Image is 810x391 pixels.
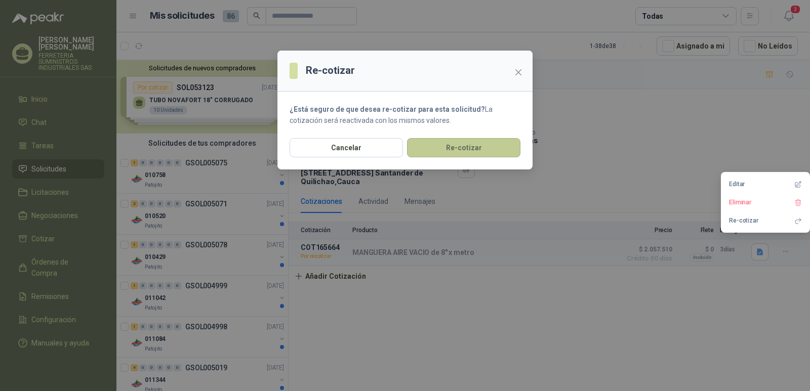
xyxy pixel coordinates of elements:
[290,104,520,126] p: La cotización será reactivada con los mismos valores.
[306,63,355,78] h3: Re-cotizar
[510,64,526,80] button: Close
[514,68,522,76] span: close
[407,138,520,157] button: Re-cotizar
[290,105,485,113] strong: ¿Está seguro de que desea re-cotizar para esta solicitud?
[290,138,403,157] button: Cancelar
